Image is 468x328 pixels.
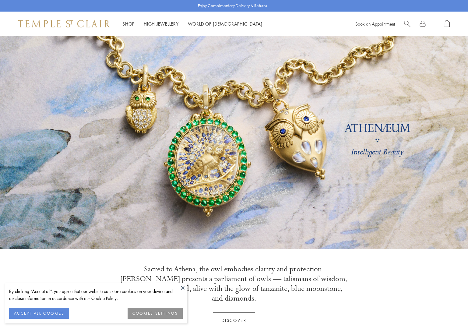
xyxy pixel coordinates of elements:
button: COOKIES SETTINGS [128,308,183,319]
a: Book an Appointment [355,21,395,27]
button: ACCEPT ALL COOKIES [9,308,69,319]
a: High JewelleryHigh Jewellery [144,21,179,27]
p: Sacred to Athena, the owl embodies clarity and protection. [PERSON_NAME] presents a parliament of... [120,264,348,303]
p: Enjoy Complimentary Delivery & Returns [198,3,267,9]
a: Search [404,20,410,28]
img: Temple St. Clair [18,20,110,27]
a: ShopShop [122,21,135,27]
a: Open Shopping Bag [444,20,450,28]
a: World of [DEMOGRAPHIC_DATA]World of [DEMOGRAPHIC_DATA] [188,21,262,27]
div: By clicking “Accept all”, you agree that our website can store cookies on your device and disclos... [9,288,183,302]
nav: Main navigation [122,20,262,28]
